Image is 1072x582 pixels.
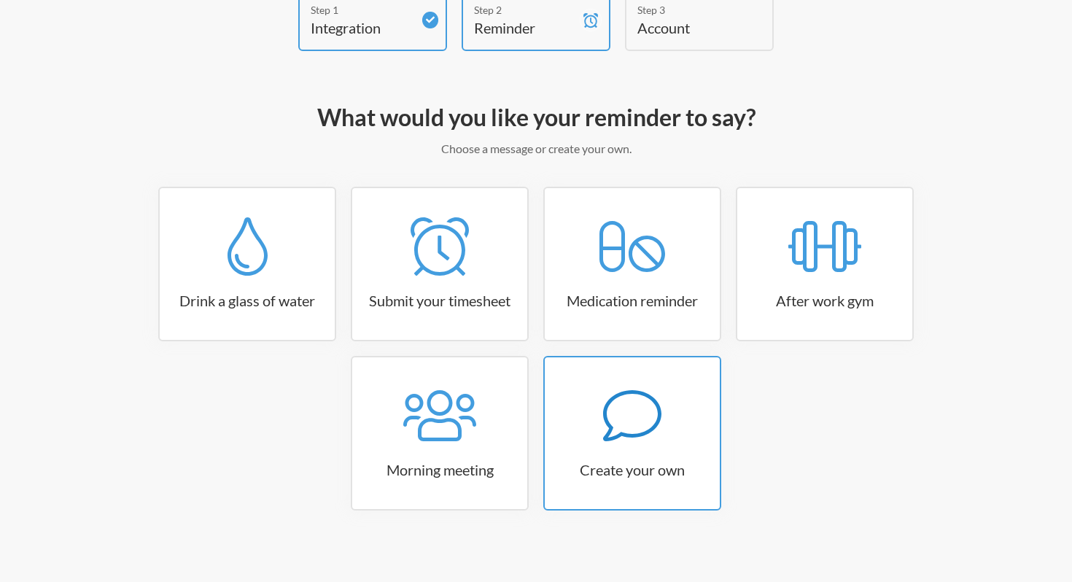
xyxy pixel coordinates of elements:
[352,290,527,311] h3: Submit your timesheet
[311,18,413,38] h4: Integration
[311,2,413,18] div: Step 1
[352,459,527,480] h3: Morning meeting
[737,290,912,311] h3: After work gym
[545,459,720,480] h3: Create your own
[474,18,576,38] h4: Reminder
[637,2,739,18] div: Step 3
[637,18,739,38] h4: Account
[113,102,959,133] h2: What would you like your reminder to say?
[113,140,959,158] p: Choose a message or create your own.
[545,290,720,311] h3: Medication reminder
[474,2,576,18] div: Step 2
[160,290,335,311] h3: Drink a glass of water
